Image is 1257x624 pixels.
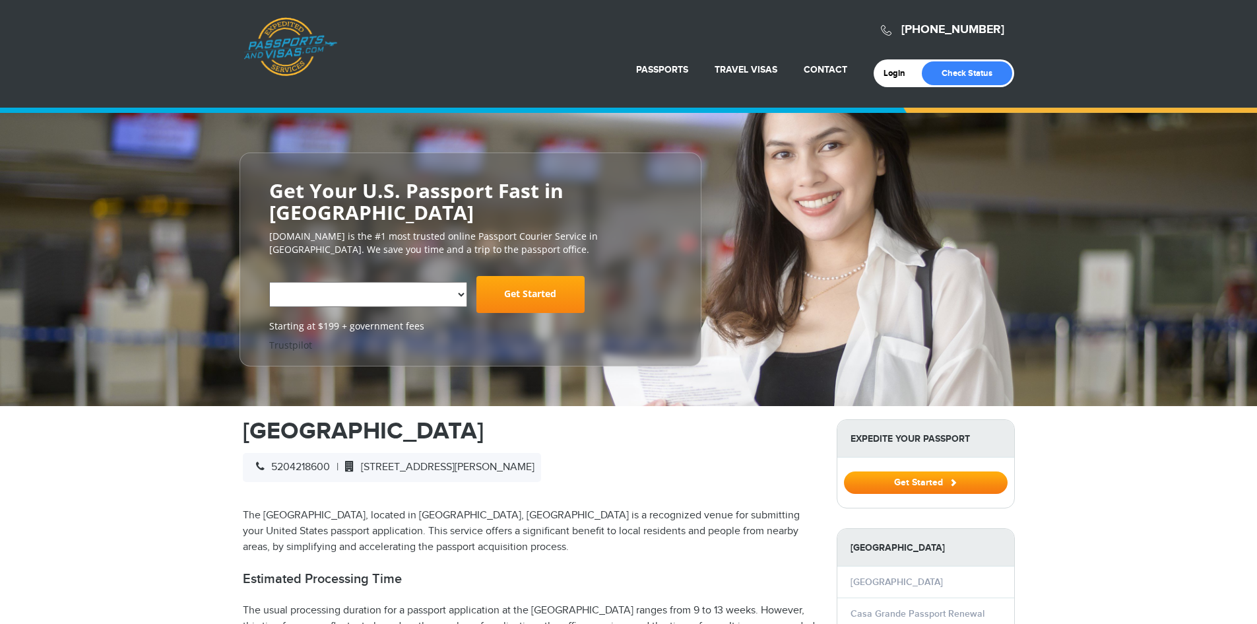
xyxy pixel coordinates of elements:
[243,453,541,482] div: |
[901,22,1004,37] a: [PHONE_NUMBER]
[851,608,984,619] a: Casa Grande Passport Renewal
[269,320,672,333] span: Starting at $199 + government fees
[269,230,672,256] p: [DOMAIN_NAME] is the #1 most trusted online Passport Courier Service in [GEOGRAPHIC_DATA]. We sav...
[249,461,330,473] span: 5204218600
[844,471,1008,494] button: Get Started
[851,576,943,588] a: [GEOGRAPHIC_DATA]
[837,529,1014,567] strong: [GEOGRAPHIC_DATA]
[243,508,817,555] p: The [GEOGRAPHIC_DATA], located in [GEOGRAPHIC_DATA], [GEOGRAPHIC_DATA] is a recognized venue for ...
[715,64,777,75] a: Travel Visas
[922,61,1012,85] a: Check Status
[884,68,915,79] a: Login
[844,477,1008,487] a: Get Started
[269,180,672,223] h2: Get Your U.S. Passport Fast in [GEOGRAPHIC_DATA]
[476,276,585,313] a: Get Started
[804,64,847,75] a: Contact
[636,64,688,75] a: Passports
[837,420,1014,458] strong: Expedite Your Passport
[338,461,534,473] span: [STREET_ADDRESS][PERSON_NAME]
[243,419,817,443] h1: [GEOGRAPHIC_DATA]
[243,17,337,77] a: Passports & [DOMAIN_NAME]
[243,571,817,587] h2: Estimated Processing Time
[269,339,312,352] a: Trustpilot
